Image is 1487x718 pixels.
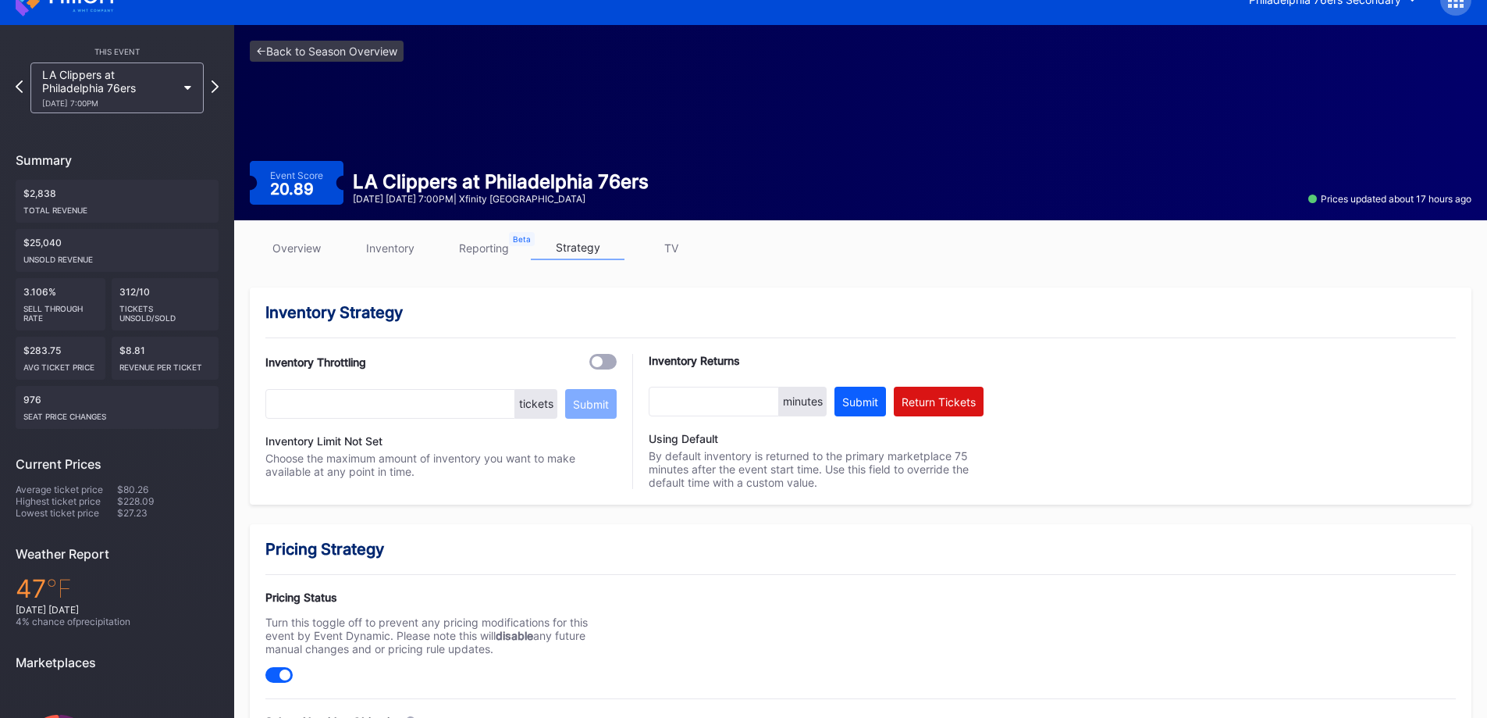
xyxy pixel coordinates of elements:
[119,356,212,372] div: Revenue per ticket
[42,68,176,108] div: LA Clippers at Philadelphia 76ers
[265,434,617,448] div: Inventory Limit Not Set
[343,236,437,260] a: inventory
[16,278,105,330] div: 3.106%
[496,629,533,642] strong: disable
[779,387,827,416] div: minutes
[265,616,617,655] div: Turn this toggle off to prevent any pricing modifications for this event by Event Dynamic. Please...
[531,236,624,260] a: strategy
[270,181,318,197] div: 20.89
[119,298,212,323] div: Tickets Unsold/Sold
[565,389,617,419] button: Submit
[112,278,219,330] div: 312/10
[16,229,219,272] div: $25,040
[649,432,984,489] div: By default inventory is returned to the primary marketplace 75 minutes after the event start time...
[23,298,98,323] div: Sell Through Rate
[16,616,219,627] div: 4 % chance of precipitation
[16,337,105,380] div: $283.75
[16,152,219,168] div: Summary
[894,387,984,416] button: Return Tickets
[265,355,366,369] div: Inventory Throttling
[649,354,984,367] div: Inventory Returns
[16,484,117,495] div: Average ticket price
[16,573,219,604] div: 47
[16,456,219,472] div: Current Prices
[117,495,219,507] div: $228.09
[16,655,219,670] div: Marketplaces
[270,170,323,181] div: Event Score
[515,389,557,419] div: tickets
[250,41,404,62] a: <-Back to Season Overview
[624,236,718,260] a: TV
[902,395,976,409] div: Return Tickets
[46,573,72,604] span: ℉
[16,495,117,507] div: Highest ticket price
[112,337,219,380] div: $8.81
[265,303,1456,322] div: Inventory Strategy
[250,236,343,260] a: overview
[573,398,609,411] div: Submit
[16,604,219,616] div: [DATE] [DATE]
[117,507,219,519] div: $27.23
[353,193,649,205] div: [DATE] [DATE] 7:00PM | Xfinity [GEOGRAPHIC_DATA]
[42,98,176,108] div: [DATE] 7:00PM
[265,452,617,478] div: Choose the maximum amount of inventory you want to make available at any point in time.
[16,507,117,519] div: Lowest ticket price
[16,180,219,223] div: $2,838
[265,540,1456,559] div: Pricing Strategy
[265,591,617,604] div: Pricing Status
[649,432,984,445] div: Using Default
[23,199,211,215] div: Total Revenue
[23,405,211,421] div: seat price changes
[353,170,649,193] div: LA Clippers at Philadelphia 76ers
[437,236,531,260] a: reporting
[834,387,886,416] button: Submit
[16,546,219,562] div: Weather Report
[117,484,219,495] div: $80.26
[16,386,219,429] div: 976
[23,356,98,372] div: Avg ticket price
[23,248,211,264] div: Unsold Revenue
[842,395,878,409] div: Submit
[1308,193,1471,205] div: Prices updated about 17 hours ago
[16,47,219,56] div: This Event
